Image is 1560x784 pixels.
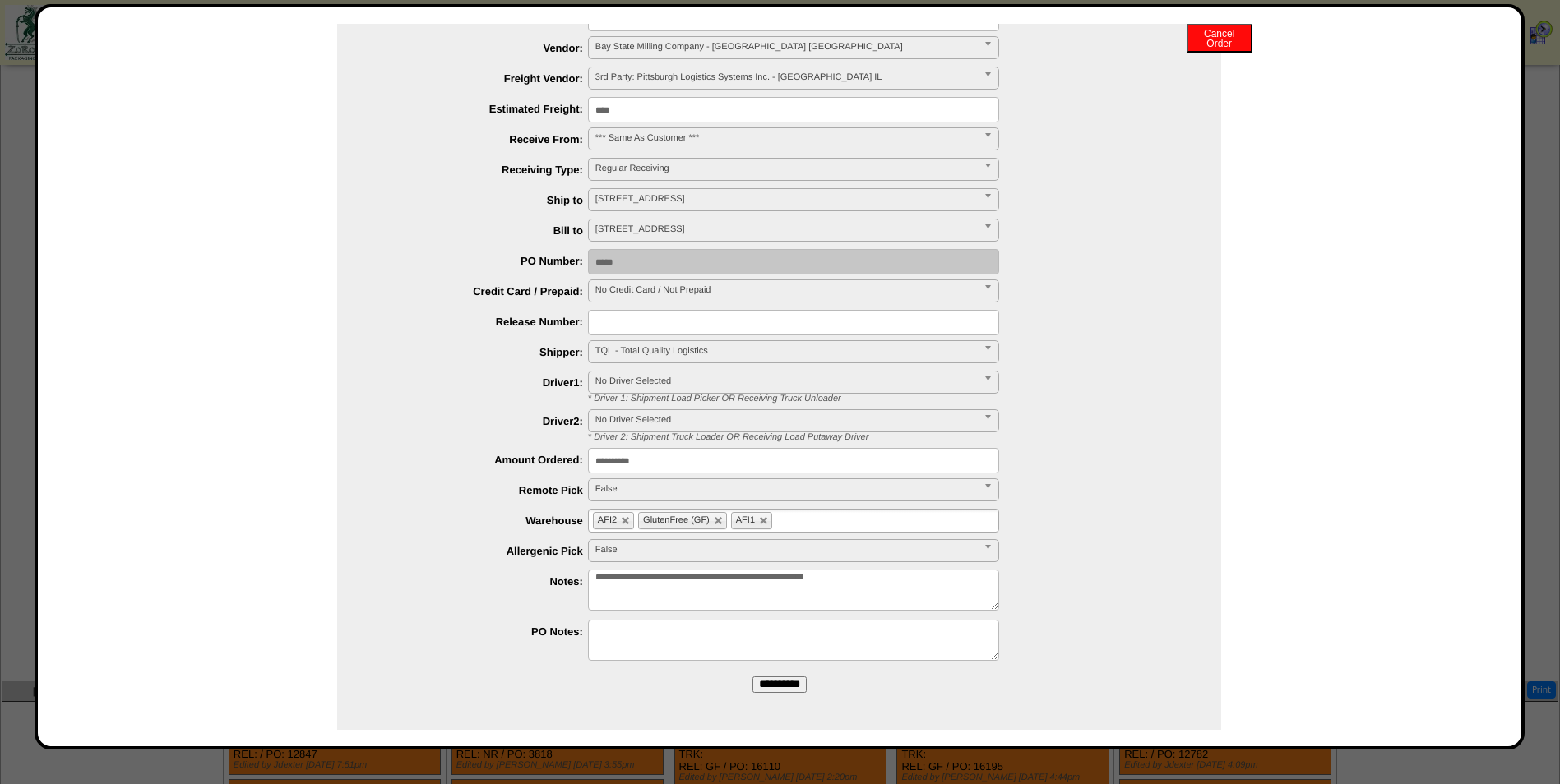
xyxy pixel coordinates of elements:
[370,224,588,237] label: Bill to
[370,545,588,557] label: Allergenic Pick
[595,37,977,57] span: Bay State Milling Company - [GEOGRAPHIC_DATA] [GEOGRAPHIC_DATA]
[595,410,977,430] span: No Driver Selected
[1187,24,1252,53] button: CancelOrder
[595,67,977,87] span: 3rd Party: Pittsburgh Logistics Systems Inc. - [GEOGRAPHIC_DATA] IL
[598,515,617,525] span: AFI2
[595,219,977,239] span: [STREET_ADDRESS]
[370,316,588,328] label: Release Number:
[370,376,588,389] label: Driver1:
[370,164,588,176] label: Receiving Type:
[576,432,1221,442] div: * Driver 2: Shipment Truck Loader OR Receiving Load Putaway Driver
[595,341,977,361] span: TQL - Total Quality Logistics
[370,285,588,297] label: Credit Card / Prepaid:
[370,194,588,206] label: Ship to
[370,133,588,145] label: Receive From:
[370,575,588,588] label: Notes:
[370,625,588,638] label: PO Notes:
[576,394,1221,404] div: * Driver 1: Shipment Load Picker OR Receiving Truck Unloader
[595,159,977,178] span: Regular Receiving
[595,189,977,209] span: [STREET_ADDRESS]
[370,514,588,527] label: Warehouse
[643,515,710,525] span: GlutenFree (GF)
[370,255,588,267] label: PO Number:
[370,415,588,427] label: Driver2:
[736,515,755,525] span: AFI1
[595,540,977,560] span: False
[595,280,977,300] span: No Credit Card / Not Prepaid
[370,72,588,85] label: Freight Vendor:
[370,484,588,496] label: Remote Pick
[370,346,588,358] label: Shipper:
[595,371,977,391] span: No Driver Selected
[370,103,588,115] label: Estimated Freight:
[370,454,588,466] label: Amount Ordered:
[370,42,588,54] label: Vendor:
[595,479,977,499] span: False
